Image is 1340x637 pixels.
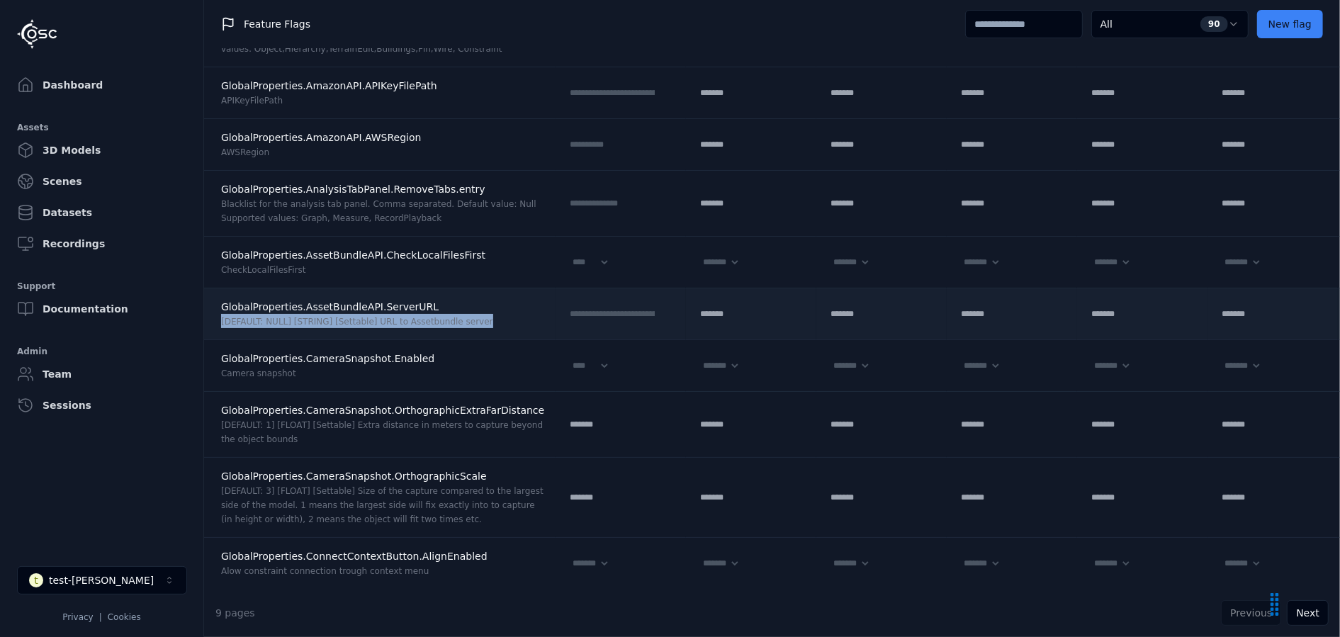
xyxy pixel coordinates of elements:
a: Sessions [11,391,192,419]
span: GlobalProperties.AnalysisTabPanel.RemoveTabs.entry [221,184,485,195]
span: GlobalProperties.CameraSnapshot.OrthographicScale [221,470,487,482]
div: t [29,573,43,587]
iframe: Chat Widget [1269,569,1340,637]
span: APIKeyFilePath [221,96,283,106]
span: GlobalProperties.CameraSnapshot.Enabled [221,353,434,364]
span: GlobalProperties.AmazonAPI.APIKeyFilePath [221,80,437,91]
a: Scenes [11,167,192,196]
span: [DEFAULT: NULL] [STRING] [Settable] URL to Assetbundle server [221,317,493,327]
button: New flag [1257,10,1323,38]
a: Privacy [62,612,93,622]
span: [DEFAULT: 3] [FLOAT] [Settable] Size of the capture compared to the largest side of the model. 1 ... [221,486,544,524]
span: AWSRegion [221,147,269,157]
span: Blacklist for the analysis tab panel. Comma separated. Default value: Null Supported values: Grap... [221,199,536,223]
span: Alow constraint connection trough context menu [221,566,429,576]
a: Recordings [11,230,192,258]
div: test-[PERSON_NAME] [49,573,154,587]
span: Whitelist for the simulation tab panel. Comma separated. Supported values: Object,Hierarchy,Terra... [221,30,513,54]
a: Documentation [11,295,192,323]
a: Datasets [11,198,192,227]
span: GlobalProperties.CameraSnapshot.OrthographicExtraFarDistance [221,405,544,416]
button: Select a workspace [17,566,187,594]
img: Logo [17,19,57,49]
span: GlobalProperties.AssetBundleAPI.ServerURL [221,301,439,312]
div: Admin [17,343,186,360]
span: 9 pages [215,607,255,619]
a: Team [11,360,192,388]
span: GlobalProperties.AmazonAPI.AWSRegion [221,132,422,143]
span: Camera snapshot [221,368,296,378]
span: [DEFAULT: 1] [FLOAT] [Settable] Extra distance in meters to capture beyond the object bounds [221,420,543,444]
a: 3D Models [11,136,192,164]
span: CheckLocalFilesFirst [221,265,306,275]
div: Assets [17,119,186,136]
div: Drag [1263,583,1286,626]
a: Cookies [108,612,141,622]
span: GlobalProperties.AssetBundleAPI.CheckLocalFilesFirst [221,249,485,261]
a: Dashboard [11,71,192,99]
span: Feature Flags [244,17,310,31]
div: Support [17,278,186,295]
span: GlobalProperties.ConnectContextButton.AlignEnabled [221,551,488,562]
span: | [99,612,102,622]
